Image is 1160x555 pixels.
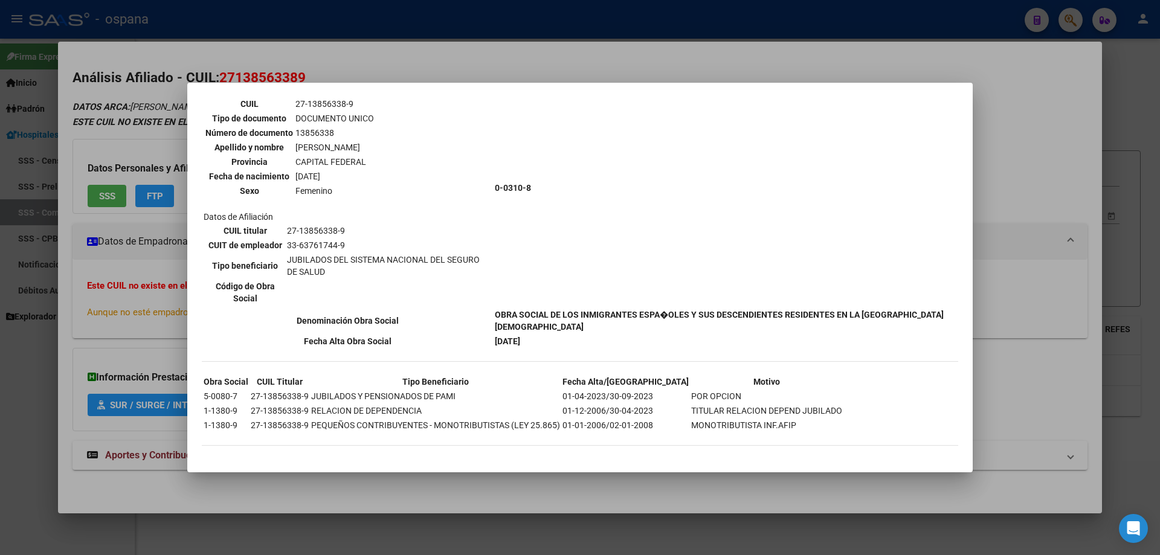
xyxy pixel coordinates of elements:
[286,224,491,237] td: 27-13856338-9
[295,184,375,197] td: Femenino
[691,404,843,417] td: TITULAR RELACION DEPEND JUBILADO
[205,170,294,183] th: Fecha de nacimiento
[203,69,493,307] td: Datos personales Datos de Afiliación
[495,183,531,193] b: 0-0310-8
[691,390,843,403] td: POR OPCION
[205,112,294,125] th: Tipo de documento
[295,126,375,140] td: 13856338
[311,390,561,403] td: JUBILADOS Y PENSIONADOS DE PAMI
[495,310,944,332] b: OBRA SOCIAL DE LOS INMIGRANTES ESPA�OLES Y SUS DESCENDIENTES RESIDENTES EN LA [GEOGRAPHIC_DATA][D...
[205,155,294,168] th: Provincia
[286,239,491,252] td: 33-63761744-9
[495,336,520,346] b: [DATE]
[295,170,375,183] td: [DATE]
[250,375,309,388] th: CUIL Titular
[203,404,249,417] td: 1-1380-9
[295,112,375,125] td: DOCUMENTO UNICO
[691,375,843,388] th: Motivo
[205,141,294,154] th: Apellido y nombre
[205,97,294,111] th: CUIL
[203,375,249,388] th: Obra Social
[205,224,285,237] th: CUIL titular
[203,335,493,348] th: Fecha Alta Obra Social
[295,97,375,111] td: 27-13856338-9
[691,419,843,432] td: MONOTRIBUTISTA INF.AFIP
[1119,514,1148,543] div: Open Intercom Messenger
[295,155,375,168] td: CAPITAL FEDERAL
[250,419,309,432] td: 27-13856338-9
[250,404,309,417] td: 27-13856338-9
[205,280,285,305] th: Código de Obra Social
[250,390,309,403] td: 27-13856338-9
[311,419,561,432] td: PEQUEÑOS CONTRIBUYENTES - MONOTRIBUTISTAS (LEY 25.865)
[311,404,561,417] td: RELACION DE DEPENDENCIA
[205,126,294,140] th: Número de documento
[205,184,294,197] th: Sexo
[295,141,375,154] td: [PERSON_NAME]
[311,375,561,388] th: Tipo Beneficiario
[286,253,491,278] td: JUBILADOS DEL SISTEMA NACIONAL DEL SEGURO DE SALUD
[203,308,493,333] th: Denominación Obra Social
[562,375,689,388] th: Fecha Alta/[GEOGRAPHIC_DATA]
[203,390,249,403] td: 5-0080-7
[205,239,285,252] th: CUIT de empleador
[562,404,689,417] td: 01-12-2006/30-04-2023
[562,419,689,432] td: 01-01-2006/02-01-2008
[562,390,689,403] td: 01-04-2023/30-09-2023
[205,253,285,278] th: Tipo beneficiario
[203,419,249,432] td: 1-1380-9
